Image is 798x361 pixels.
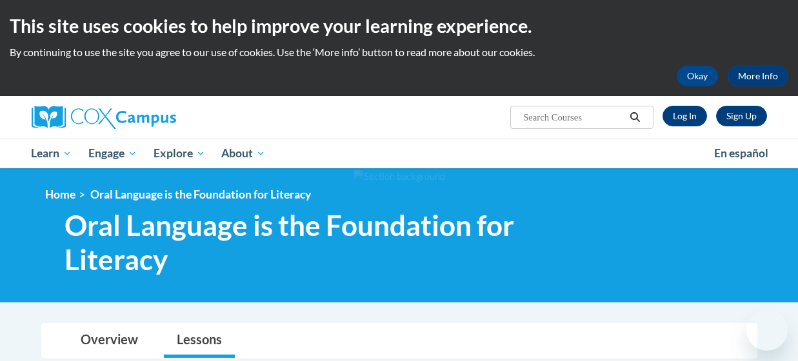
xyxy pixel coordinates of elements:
button: Search [625,110,644,125]
iframe: Button to launch messaging window [746,309,788,351]
a: Overview [68,324,151,358]
span: En español [714,146,768,160]
div: Main menu [22,139,777,168]
button: Okay [677,66,718,86]
span: Learn [31,146,72,161]
a: En español [706,140,777,167]
h2: This site uses cookies to help improve your learning experience. [10,13,788,39]
a: More Info [728,66,788,86]
a: Log In [663,106,707,126]
input: Search Courses [522,110,625,125]
a: Learn [23,139,81,168]
a: Lessons [164,324,235,358]
a: Home [45,188,75,201]
span: Oral Language is the Foundation for Literacy [65,208,597,277]
p: By continuing to use the site you agree to our use of cookies. Use the ‘More info’ button to read... [10,45,788,59]
img: Cox Campus [32,106,176,129]
span: About [221,146,265,161]
img: Section background [354,170,445,184]
a: Engage [80,139,145,168]
span: Explore [154,146,205,161]
span: Engage [88,146,137,161]
a: About [213,139,274,168]
a: Cox Campus [32,106,264,129]
a: Register [716,106,767,126]
span: Oral Language is the Foundation for Literacy [90,188,311,201]
a: Explore [145,139,214,168]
